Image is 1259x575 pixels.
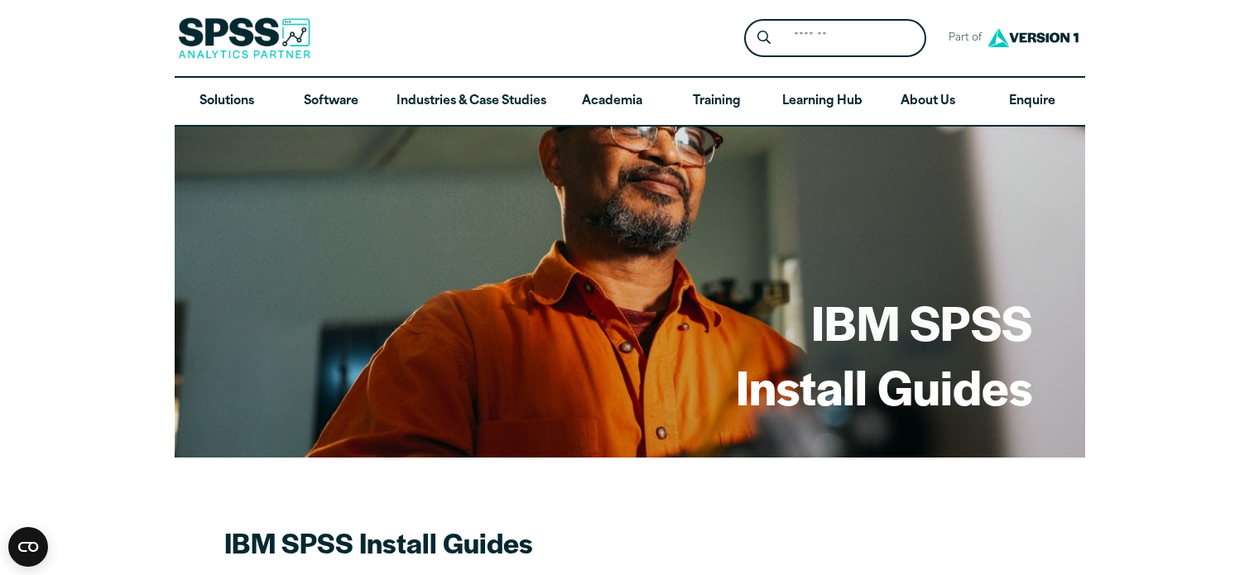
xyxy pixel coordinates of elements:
[736,290,1032,418] h1: IBM SPSS Install Guides
[560,78,664,126] a: Academia
[980,78,1084,126] a: Enquire
[748,23,779,54] button: Search magnifying glass icon
[664,78,768,126] a: Training
[279,78,383,126] a: Software
[224,524,804,561] h2: IBM SPSS Install Guides
[757,31,771,45] svg: Search magnifying glass icon
[175,78,279,126] a: Solutions
[769,78,876,126] a: Learning Hub
[744,19,926,58] form: Site Header Search Form
[983,22,1083,53] img: Version1 Logo
[178,17,310,59] img: SPSS Analytics Partner
[383,78,560,126] a: Industries & Case Studies
[939,26,983,50] span: Part of
[8,527,48,567] button: Open CMP widget
[175,78,1085,126] nav: Desktop version of site main menu
[876,78,980,126] a: About Us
